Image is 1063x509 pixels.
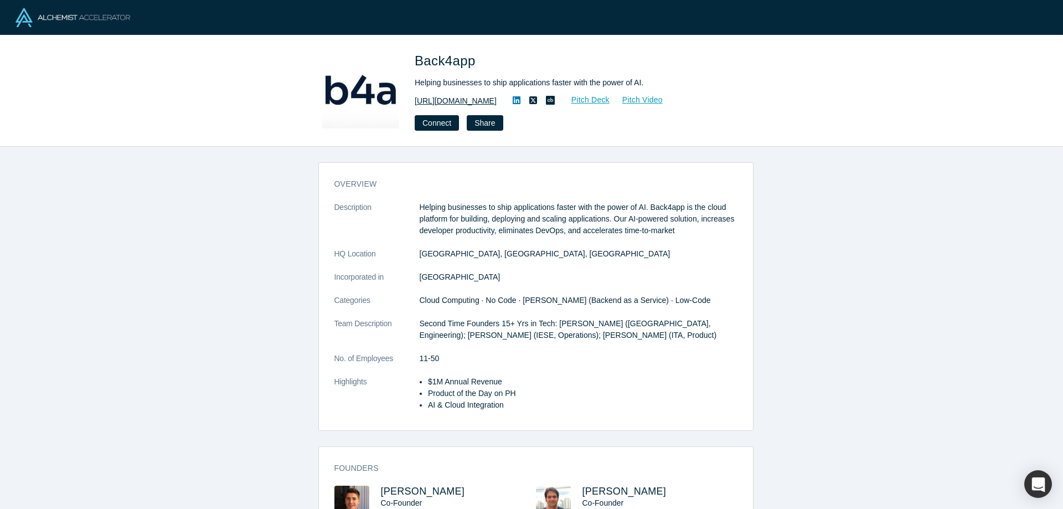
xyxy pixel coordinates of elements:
[334,202,420,248] dt: Description
[415,53,479,68] span: Back4app
[334,462,722,474] h3: Founders
[322,51,399,128] img: Back4app's Logo
[16,8,130,27] img: Alchemist Logo
[420,202,737,236] p: Helping businesses to ship applications faster with the power of AI. Back4app is the cloud platfo...
[334,376,420,423] dt: Highlights
[428,388,737,399] li: Product of the Day on PH
[467,115,503,131] button: Share
[381,486,465,497] a: [PERSON_NAME]
[334,271,420,295] dt: Incorporated in
[334,295,420,318] dt: Categories
[420,353,737,364] dd: 11-50
[582,486,667,497] a: [PERSON_NAME]
[420,271,737,283] dd: [GEOGRAPHIC_DATA]
[415,115,459,131] button: Connect
[334,318,420,353] dt: Team Description
[420,248,737,260] dd: [GEOGRAPHIC_DATA], [GEOGRAPHIC_DATA], [GEOGRAPHIC_DATA]
[334,178,722,190] h3: overview
[428,376,737,388] li: $1M Annual Revenue
[428,399,737,411] li: AI & Cloud Integration
[334,353,420,376] dt: No. of Employees
[415,77,725,89] div: Helping businesses to ship applications faster with the power of AI.
[420,296,711,305] span: Cloud Computing · No Code · [PERSON_NAME] (Backend as a Service) · Low-Code
[582,498,624,507] span: Co-Founder
[559,94,610,106] a: Pitch Deck
[420,318,737,341] p: Second Time Founders 15+ Yrs in Tech: [PERSON_NAME] ([GEOGRAPHIC_DATA], Engineering); [PERSON_NAM...
[381,498,422,507] span: Co-Founder
[610,94,663,106] a: Pitch Video
[334,248,420,271] dt: HQ Location
[415,95,497,107] a: [URL][DOMAIN_NAME]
